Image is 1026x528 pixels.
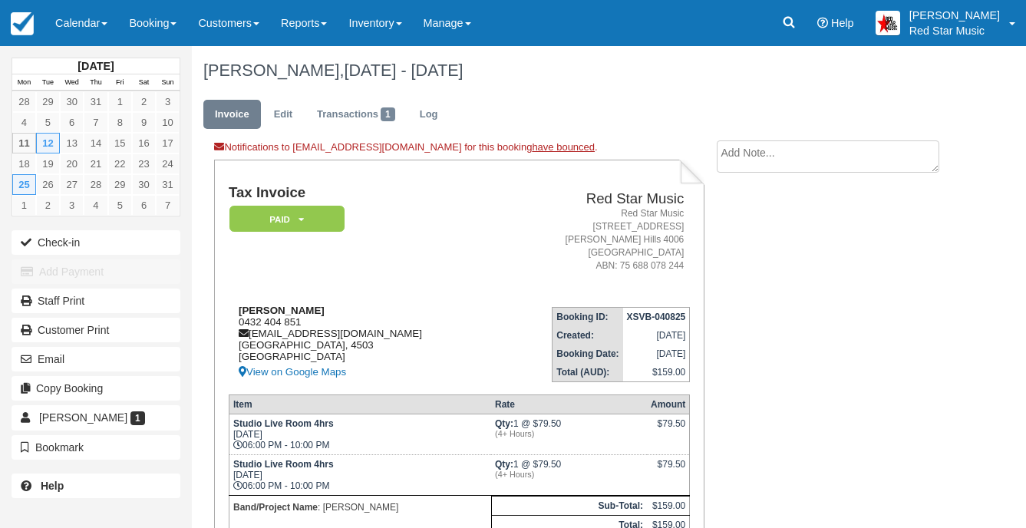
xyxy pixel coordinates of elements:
th: Sat [132,74,156,91]
a: 30 [60,91,84,112]
strong: Studio Live Room 4hrs [233,418,334,429]
a: 24 [156,153,180,174]
a: Customer Print [12,318,180,342]
th: Wed [60,74,84,91]
button: Copy Booking [12,376,180,401]
td: [DATE] [623,326,690,345]
a: Staff Print [12,289,180,313]
th: Sub-Total: [491,496,647,515]
a: 20 [60,153,84,174]
img: checkfront-main-nav-mini-logo.png [11,12,34,35]
a: Paid [229,205,339,233]
a: 15 [108,133,132,153]
a: 30 [132,174,156,195]
div: $79.50 [651,418,685,441]
a: 7 [156,195,180,216]
a: 5 [36,112,60,133]
em: (4+ Hours) [495,470,643,479]
a: 25 [12,174,36,195]
a: 29 [36,91,60,112]
th: Tue [36,74,60,91]
a: 18 [12,153,36,174]
a: 8 [108,112,132,133]
p: : [PERSON_NAME] [233,500,487,515]
a: 21 [84,153,107,174]
em: (4+ Hours) [495,429,643,438]
a: 2 [36,195,60,216]
strong: Qty [495,418,513,429]
a: Edit [262,100,304,130]
th: Booking ID: [553,307,623,326]
a: 2 [132,91,156,112]
span: [DATE] - [DATE] [344,61,463,80]
th: Rate [491,394,647,414]
a: 31 [156,174,180,195]
th: Item [229,394,491,414]
th: Created: [553,326,623,345]
a: 23 [132,153,156,174]
a: 7 [84,112,107,133]
h1: [PERSON_NAME], [203,61,950,80]
span: 1 [130,411,145,425]
th: Mon [12,74,36,91]
a: 5 [108,195,132,216]
td: [DATE] 06:00 PM - 10:00 PM [229,454,491,495]
a: 12 [36,133,60,153]
a: 9 [132,112,156,133]
a: 6 [132,195,156,216]
button: Email [12,347,180,371]
a: 16 [132,133,156,153]
div: $79.50 [651,459,685,482]
a: 26 [36,174,60,195]
i: Help [817,18,828,28]
a: 1 [12,195,36,216]
a: 13 [60,133,84,153]
b: Help [41,480,64,492]
a: have bounced [532,141,595,153]
a: 4 [12,112,36,133]
strong: [DATE] [78,60,114,72]
a: 4 [84,195,107,216]
a: 22 [108,153,132,174]
a: Invoice [203,100,261,130]
strong: Qty [495,459,513,470]
address: Red Star Music [STREET_ADDRESS] [PERSON_NAME] Hills 4006 [GEOGRAPHIC_DATA] ABN: 75 688 078 244 [504,207,685,273]
strong: XSVB-040825 [627,312,686,322]
div: 0432 404 851 [EMAIL_ADDRESS][DOMAIN_NAME] [GEOGRAPHIC_DATA], 4503 [GEOGRAPHIC_DATA] [229,305,498,381]
strong: Studio Live Room 4hrs [233,459,334,470]
a: [PERSON_NAME] 1 [12,405,180,430]
td: 1 @ $79.50 [491,454,647,495]
strong: [PERSON_NAME] [239,305,325,316]
button: Check-in [12,230,180,255]
button: Add Payment [12,259,180,284]
td: 1 @ $79.50 [491,414,647,454]
h2: Red Star Music [504,191,685,207]
a: Help [12,474,180,498]
td: [DATE] 06:00 PM - 10:00 PM [229,414,491,454]
a: 29 [108,174,132,195]
div: Notifications to [EMAIL_ADDRESS][DOMAIN_NAME] for this booking . [214,140,704,160]
span: Help [831,17,854,29]
a: 14 [84,133,107,153]
a: 28 [12,91,36,112]
td: [DATE] [623,345,690,363]
img: A2 [876,11,900,35]
th: Sun [156,74,180,91]
button: Bookmark [12,435,180,460]
a: 1 [108,91,132,112]
td: $159.00 [623,363,690,382]
th: Thu [84,74,107,91]
span: [PERSON_NAME] [39,411,127,424]
th: Fri [108,74,132,91]
p: [PERSON_NAME] [909,8,1000,23]
a: 6 [60,112,84,133]
a: 19 [36,153,60,174]
td: $159.00 [647,496,690,515]
th: Total (AUD): [553,363,623,382]
span: 1 [381,107,395,121]
th: Booking Date: [553,345,623,363]
em: Paid [229,206,345,233]
a: 31 [84,91,107,112]
a: 10 [156,112,180,133]
a: 3 [60,195,84,216]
